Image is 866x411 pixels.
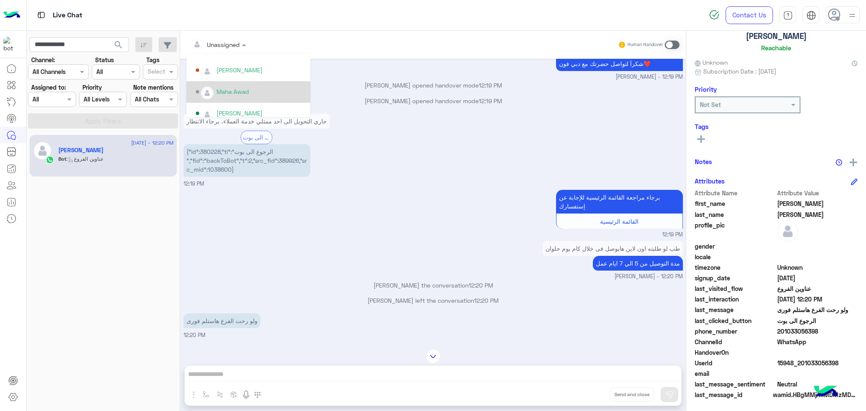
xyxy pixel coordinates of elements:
[184,144,310,177] p: 29/8/2025, 12:19 PM
[777,369,858,378] span: null
[779,6,796,24] a: tab
[777,263,858,272] span: Unknown
[133,83,173,92] label: Note mentions
[31,83,66,92] label: Assigned to:
[695,242,776,251] span: gender
[850,159,857,166] img: add
[777,305,858,314] span: ولو رحت الفرع هاستلم فورى
[216,109,263,118] div: [PERSON_NAME]
[695,210,776,219] span: last_name
[146,67,165,78] div: Select
[479,82,502,89] span: 12:19 PM
[746,31,807,41] h5: [PERSON_NAME]
[58,156,66,162] span: Bot
[695,369,776,378] span: email
[777,316,858,325] span: الرجوع الى بوت
[662,231,683,239] span: 12:19 PM
[695,305,776,314] span: last_message
[426,349,441,364] img: scroll
[184,313,260,328] p: 29/8/2025, 12:20 PM
[847,10,858,21] img: profile
[610,387,654,402] button: Send and close
[616,73,683,81] span: [PERSON_NAME] - 12:19 PM
[695,380,776,389] span: last_message_sentiment
[773,390,858,399] span: wamid.HBgMMjAxMDMzMDU2Mzk4FQIAEhggMDVCOTBBQzE1MUVBMjQ1QTFDRDdCQzQxNEYxQTZFRjIA
[695,189,776,197] span: Attribute Name
[695,252,776,261] span: locale
[695,177,725,185] h6: Attributes
[695,390,771,399] span: last_message_id
[614,273,683,281] span: [PERSON_NAME] - 12:20 PM
[695,295,776,304] span: last_interaction
[184,96,683,105] p: [PERSON_NAME] opened handover mode
[82,83,102,92] label: Priority
[31,55,55,64] label: Channel:
[695,221,776,240] span: profile_pic
[777,274,858,282] span: 2025-04-08T07:00:39.612Z
[726,6,773,24] a: Contact Us
[777,359,858,367] span: 15948_201033056398
[202,109,213,120] img: defaultAdmin.png
[777,348,858,357] span: null
[783,11,793,20] img: tab
[695,316,776,325] span: last_clicked_button
[241,131,272,144] div: الرجوع الى بوت
[777,242,858,251] span: null
[113,40,123,50] span: search
[53,10,82,21] p: Live Chat
[36,10,47,20] img: tab
[184,281,683,290] p: [PERSON_NAME] the conversation
[695,359,776,367] span: UserId
[777,221,798,242] img: defaultAdmin.png
[695,58,728,67] span: Unknown
[184,181,204,187] span: 12:19 PM
[184,332,206,338] span: 12:20 PM
[474,297,499,304] span: 12:20 PM
[216,66,263,74] div: [PERSON_NAME]
[33,141,52,160] img: defaultAdmin.png
[543,241,683,256] p: 29/8/2025, 12:20 PM
[695,158,712,165] h6: Notes
[66,156,104,162] span: : عناوين الفروع
[777,252,858,261] span: null
[777,337,858,346] span: 2
[469,282,493,289] span: 12:20 PM
[695,274,776,282] span: signup_date
[556,190,683,214] p: 29/8/2025, 12:19 PM
[108,37,129,55] button: search
[761,44,791,52] h6: Reachable
[695,348,776,357] span: HandoverOn
[628,41,663,48] small: Human Handover
[695,263,776,272] span: timezone
[186,54,310,117] ng-dropdown-panel: Options list
[146,55,159,64] label: Tags
[777,210,858,219] span: Saleh
[28,113,178,129] button: Apply Filters
[695,85,717,93] h6: Priority
[3,37,19,52] img: 1403182699927242
[777,380,858,389] span: 0
[184,296,683,305] p: [PERSON_NAME] left the conversation
[593,256,683,271] p: 29/8/2025, 12:20 PM
[131,139,173,147] span: [DATE] - 12:20 PM
[216,87,249,96] div: Maha Awad
[709,10,719,20] img: spinner
[703,67,776,76] span: Subscription Date : [DATE]
[695,199,776,208] span: first_name
[184,114,330,129] p: 29/8/2025, 12:19 PM
[777,199,858,208] span: Mohamed
[184,81,683,90] p: [PERSON_NAME] opened handover mode
[202,88,213,99] img: defaultAdmin.png
[695,284,776,293] span: last_visited_flow
[811,377,841,407] img: hulul-logo.png
[806,11,816,20] img: tab
[836,159,842,166] img: notes
[777,327,858,336] span: 201033056398
[95,55,114,64] label: Status
[695,327,776,336] span: phone_number
[58,147,104,154] h5: Mohamed Saleh
[777,189,858,197] span: Attribute Value
[479,97,502,104] span: 12:19 PM
[600,218,639,225] span: القائمة الرئيسية
[695,337,776,346] span: ChannelId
